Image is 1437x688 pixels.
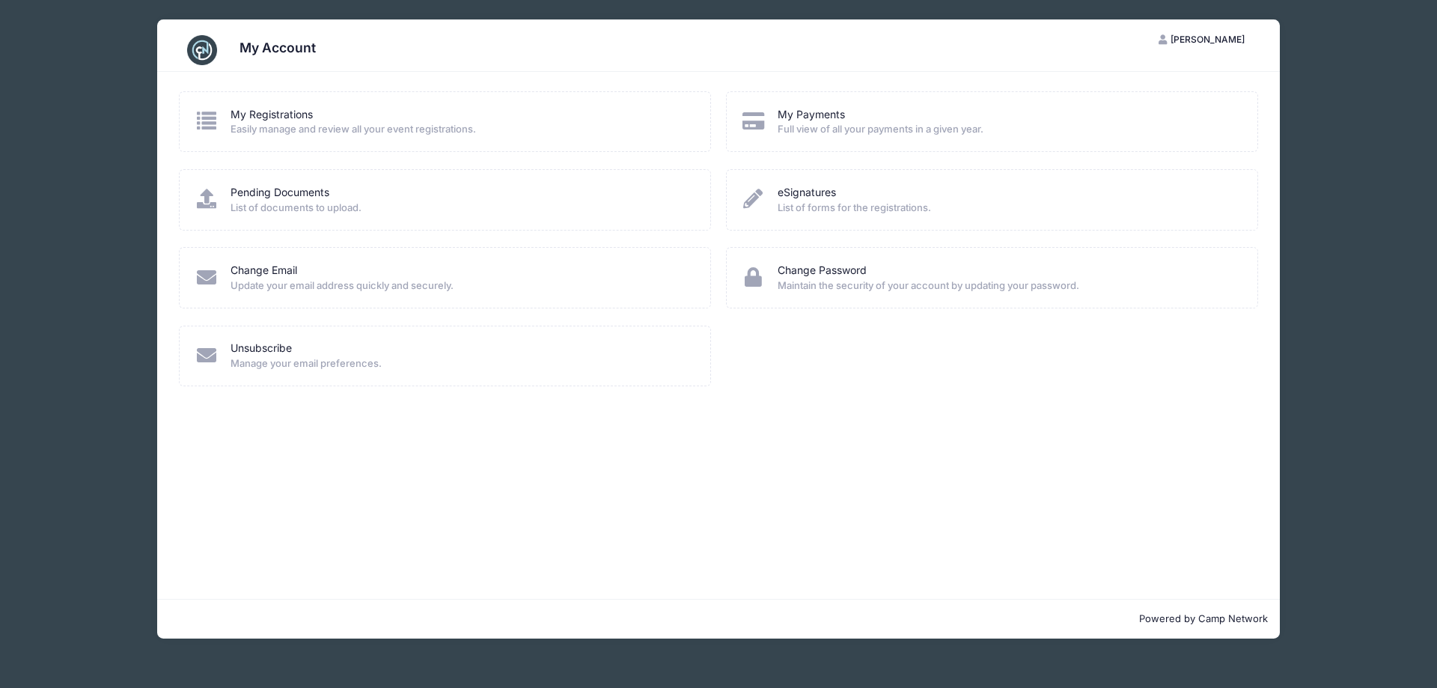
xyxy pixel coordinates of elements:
a: Change Email [231,263,297,278]
p: Powered by Camp Network [169,612,1268,627]
span: Update your email address quickly and securely. [231,278,691,293]
a: My Registrations [231,107,313,123]
img: CampNetwork [187,35,217,65]
a: eSignatures [778,185,836,201]
span: [PERSON_NAME] [1171,34,1245,45]
span: Maintain the security of your account by updating your password. [778,278,1238,293]
a: Pending Documents [231,185,329,201]
span: Full view of all your payments in a given year. [778,122,1238,137]
a: Unsubscribe [231,341,292,356]
span: List of documents to upload. [231,201,691,216]
h3: My Account [239,40,316,55]
button: [PERSON_NAME] [1146,27,1258,52]
a: Change Password [778,263,867,278]
span: List of forms for the registrations. [778,201,1238,216]
a: My Payments [778,107,845,123]
span: Easily manage and review all your event registrations. [231,122,691,137]
span: Manage your email preferences. [231,356,691,371]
